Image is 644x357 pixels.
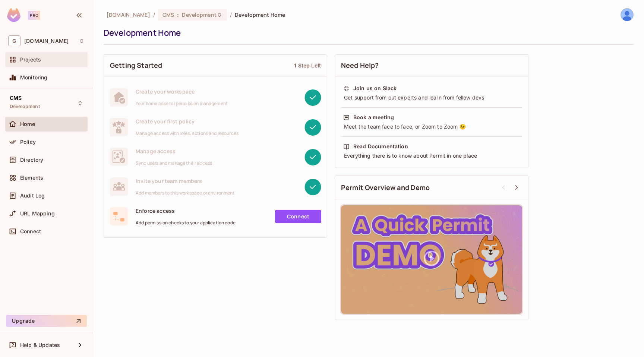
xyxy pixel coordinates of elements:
span: Workspace: gameskraft.com [24,38,69,44]
span: CMS [162,11,174,18]
li: / [153,11,155,18]
span: Sync users and manage their access [136,160,212,166]
span: the active workspace [107,11,150,18]
a: Connect [275,210,321,223]
img: kunal bansal [621,9,633,21]
img: SReyMgAAAABJRU5ErkJggg== [7,8,20,22]
span: Home [20,121,35,127]
div: Pro [28,11,40,20]
span: URL Mapping [20,211,55,217]
span: Audit Log [20,193,45,199]
div: Meet the team face to face, or Zoom to Zoom 😉 [343,123,520,130]
span: Manage access [136,148,212,155]
span: Manage access with roles, actions and resources [136,130,239,136]
span: Add permission checks to your application code [136,220,236,226]
span: Help & Updates [20,342,60,348]
div: Join us on Slack [353,85,397,92]
span: Your home base for permission management [136,101,228,107]
span: Development [10,104,40,110]
div: Everything there is to know about Permit in one place [343,152,520,159]
span: Monitoring [20,75,48,80]
div: Book a meeting [353,114,394,121]
div: Read Documentation [353,143,408,150]
span: CMS [10,95,22,101]
div: Development Home [104,27,630,38]
span: Development Home [235,11,285,18]
span: Elements [20,175,43,181]
li: / [230,11,232,18]
button: Upgrade [6,315,87,327]
span: : [177,12,179,18]
span: Create your workspace [136,88,228,95]
span: Permit Overview and Demo [341,183,430,192]
span: G [8,35,20,46]
span: Getting Started [110,61,162,70]
span: Connect [20,228,41,234]
span: Directory [20,157,43,163]
span: Add members to this workspace or environment [136,190,235,196]
span: Development [182,11,216,18]
span: Projects [20,57,41,63]
span: Enforce access [136,207,236,214]
div: 1 Step Left [294,62,321,69]
span: Invite your team members [136,177,235,184]
div: Get support from out experts and learn from fellow devs [343,94,520,101]
span: Create your first policy [136,118,239,125]
span: Policy [20,139,36,145]
span: Need Help? [341,61,379,70]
